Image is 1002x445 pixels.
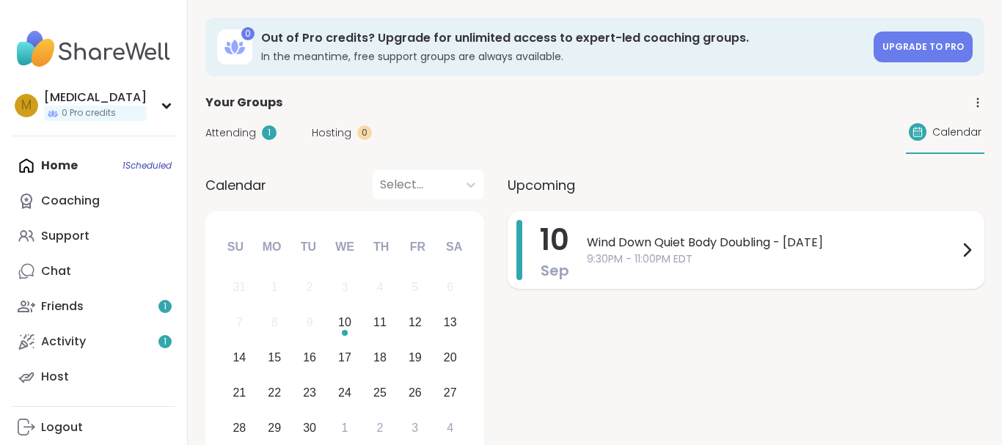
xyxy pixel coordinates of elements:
[541,260,569,281] span: Sep
[303,418,316,438] div: 30
[399,342,431,374] div: Choose Friday, September 19th, 2025
[303,347,316,367] div: 16
[329,412,361,444] div: Choose Wednesday, October 1st, 2025
[292,231,324,263] div: Tu
[409,383,422,402] div: 26
[268,418,281,438] div: 29
[307,277,313,297] div: 2
[12,183,175,218] a: Coaching
[12,359,175,394] a: Host
[409,312,422,332] div: 12
[338,347,351,367] div: 17
[312,125,351,141] span: Hosting
[365,412,396,444] div: Choose Thursday, October 2nd, 2025
[294,272,326,304] div: Not available Tuesday, September 2nd, 2025
[365,377,396,408] div: Choose Thursday, September 25th, 2025
[447,418,453,438] div: 4
[329,377,361,408] div: Choose Wednesday, September 24th, 2025
[224,272,255,304] div: Not available Sunday, August 31st, 2025
[224,377,255,408] div: Choose Sunday, September 21st, 2025
[376,277,383,297] div: 4
[329,272,361,304] div: Not available Wednesday, September 3rd, 2025
[259,412,290,444] div: Choose Monday, September 29th, 2025
[12,410,175,445] a: Logout
[21,96,32,115] span: M
[409,347,422,367] div: 19
[222,270,467,445] div: month 2025-09
[255,231,288,263] div: Mo
[932,125,981,140] span: Calendar
[294,307,326,339] div: Not available Tuesday, September 9th, 2025
[259,342,290,374] div: Choose Monday, September 15th, 2025
[259,307,290,339] div: Not available Monday, September 8th, 2025
[342,277,348,297] div: 3
[41,369,69,385] div: Host
[268,383,281,402] div: 22
[399,272,431,304] div: Not available Friday, September 5th, 2025
[587,234,958,251] span: Wind Down Quiet Body Doubling - [DATE]
[268,347,281,367] div: 15
[224,307,255,339] div: Not available Sunday, September 7th, 2025
[233,418,246,438] div: 28
[233,383,246,402] div: 21
[373,312,387,332] div: 11
[508,175,575,195] span: Upcoming
[44,89,147,106] div: [MEDICAL_DATA]
[219,231,252,263] div: Su
[882,40,964,53] span: Upgrade to Pro
[434,272,466,304] div: Not available Saturday, September 6th, 2025
[447,277,453,297] div: 6
[365,272,396,304] div: Not available Thursday, September 4th, 2025
[41,298,84,315] div: Friends
[224,412,255,444] div: Choose Sunday, September 28th, 2025
[376,418,383,438] div: 2
[259,272,290,304] div: Not available Monday, September 1st, 2025
[373,347,387,367] div: 18
[261,30,865,46] h3: Out of Pro credits? Upgrade for unlimited access to expert-led coaching groups.
[338,383,351,402] div: 24
[444,347,457,367] div: 20
[205,94,282,111] span: Your Groups
[540,219,569,260] span: 10
[205,175,266,195] span: Calendar
[329,307,361,339] div: Choose Wednesday, September 10th, 2025
[399,307,431,339] div: Choose Friday, September 12th, 2025
[233,347,246,367] div: 14
[399,377,431,408] div: Choose Friday, September 26th, 2025
[261,49,865,64] h3: In the meantime, free support groups are always available.
[329,342,361,374] div: Choose Wednesday, September 17th, 2025
[41,419,83,435] div: Logout
[12,23,175,75] img: ShareWell Nav Logo
[365,307,396,339] div: Choose Thursday, September 11th, 2025
[307,312,313,332] div: 9
[444,383,457,402] div: 27
[12,254,175,289] a: Chat
[41,334,86,350] div: Activity
[412,418,418,438] div: 3
[365,231,398,263] div: Th
[205,125,256,141] span: Attending
[434,412,466,444] div: Choose Saturday, October 4th, 2025
[236,312,243,332] div: 7
[342,418,348,438] div: 1
[41,193,100,209] div: Coaching
[271,277,278,297] div: 1
[399,412,431,444] div: Choose Friday, October 3rd, 2025
[262,125,277,140] div: 1
[259,377,290,408] div: Choose Monday, September 22nd, 2025
[224,342,255,374] div: Choose Sunday, September 14th, 2025
[294,342,326,374] div: Choose Tuesday, September 16th, 2025
[438,231,470,263] div: Sa
[373,383,387,402] div: 25
[271,312,278,332] div: 8
[874,32,973,62] a: Upgrade to Pro
[12,289,175,324] a: Friends1
[412,277,418,297] div: 5
[587,251,958,267] span: 9:30PM - 11:00PM EDT
[12,218,175,254] a: Support
[338,312,351,332] div: 10
[444,312,457,332] div: 13
[41,228,89,244] div: Support
[164,336,167,348] span: 1
[365,342,396,374] div: Choose Thursday, September 18th, 2025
